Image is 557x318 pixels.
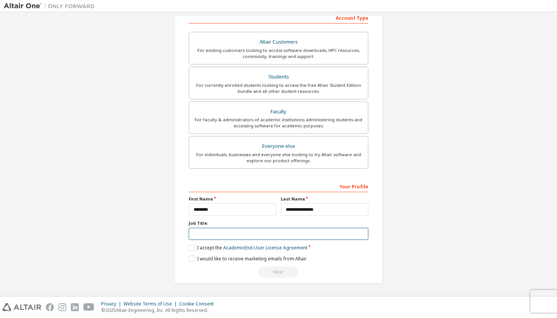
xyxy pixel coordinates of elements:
[189,180,368,192] div: Your Profile
[101,301,124,307] div: Privacy
[4,2,99,10] img: Altair One
[194,47,363,60] div: For existing customers looking to access software downloads, HPC resources, community, trainings ...
[194,152,363,164] div: For individuals, businesses and everyone else looking to try Altair software and explore our prod...
[189,255,307,262] label: I would like to receive marketing emails from Altair
[223,244,307,251] a: Academic End-User License Agreement
[189,196,276,202] label: First Name
[194,141,363,152] div: Everyone else
[194,37,363,47] div: Altair Customers
[101,307,218,313] p: © 2025 Altair Engineering, Inc. All Rights Reserved.
[179,301,218,307] div: Cookie Consent
[189,244,307,251] label: I accept the
[189,11,368,23] div: Account Type
[189,266,368,278] div: Read and acccept EULA to continue
[2,303,41,311] img: altair_logo.svg
[71,303,79,311] img: linkedin.svg
[189,220,368,226] label: Job Title
[124,301,179,307] div: Website Terms of Use
[194,107,363,117] div: Faculty
[58,303,66,311] img: instagram.svg
[194,117,363,129] div: For faculty & administrators of academic institutions administering students and accessing softwa...
[46,303,54,311] img: facebook.svg
[83,303,94,311] img: youtube.svg
[194,72,363,82] div: Students
[194,82,363,94] div: For currently enrolled students looking to access the free Altair Student Edition bundle and all ...
[281,196,368,202] label: Last Name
